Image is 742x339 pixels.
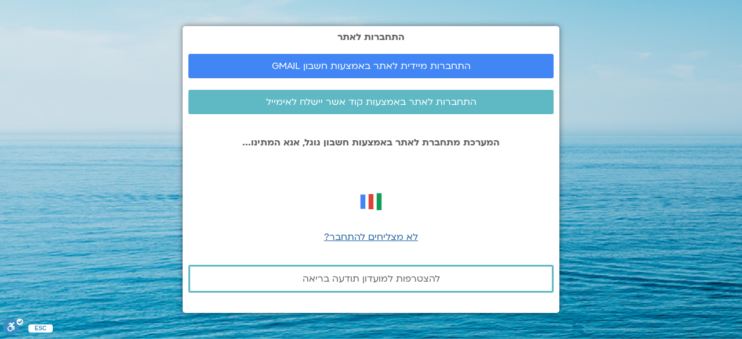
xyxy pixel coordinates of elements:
a: התחברות מיידית לאתר באמצעות חשבון GMAIL [188,54,554,78]
span: התחברות לאתר באמצעות קוד אשר יישלח לאימייל [266,97,477,107]
a: לא מצליחים להתחבר? [324,231,418,243]
span: להצטרפות למועדון תודעה בריאה [303,274,440,284]
span: התחברות מיידית לאתר באמצעות חשבון GMAIL [272,61,471,71]
p: המערכת מתחברת לאתר באמצעות חשבון גוגל, אנא המתינו... [188,137,554,148]
h2: התחברות לאתר [188,32,554,42]
a: התחברות לאתר באמצעות קוד אשר יישלח לאימייל [188,90,554,114]
a: להצטרפות למועדון תודעה בריאה [188,265,554,293]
